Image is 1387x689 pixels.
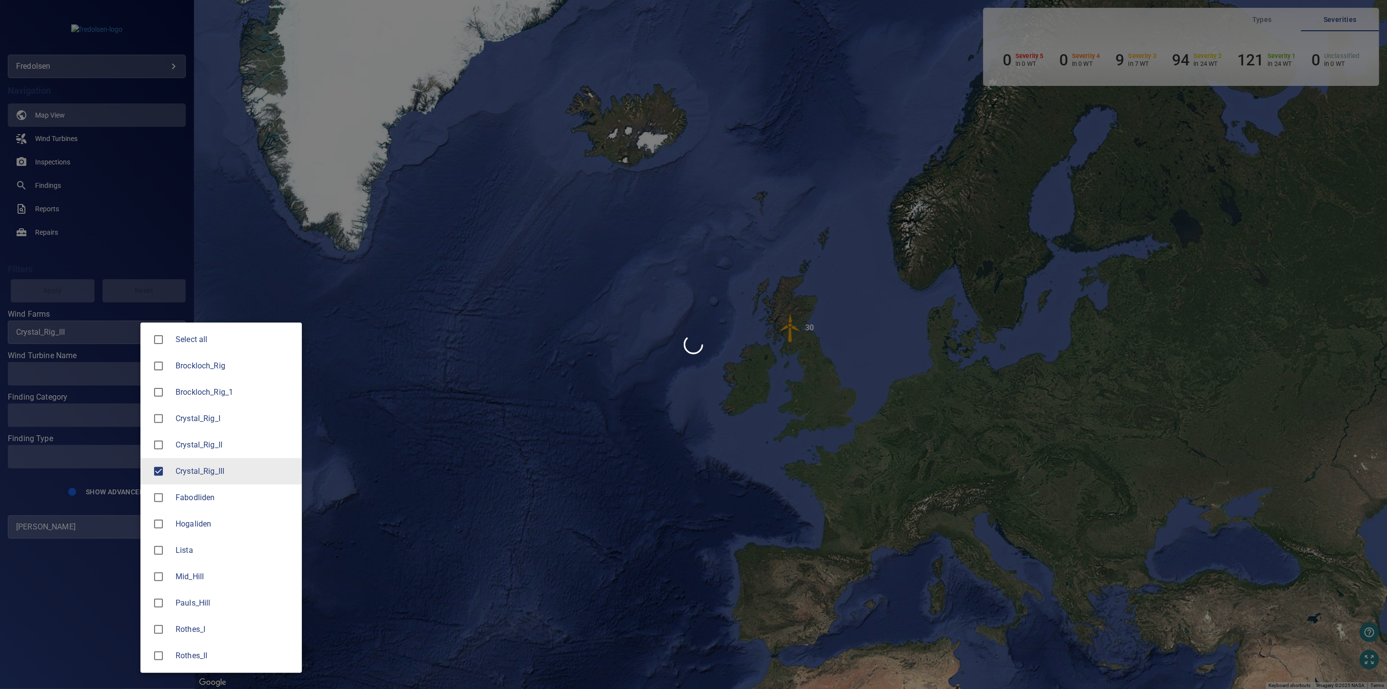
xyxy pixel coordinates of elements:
[176,545,294,556] div: Wind Farms Lista
[148,514,169,534] span: Hogaliden
[176,650,294,662] div: Wind Farms Rothes_II
[148,356,169,376] span: Brockloch_Rig
[176,413,294,425] div: Wind Farms Crystal_Rig_I
[176,650,294,662] span: Rothes_II
[176,571,294,583] span: Mid_Hill
[176,518,294,530] div: Wind Farms Hogaliden
[176,386,294,398] span: Brockloch_Rig_1
[176,360,294,372] div: Wind Farms Brockloch_Rig
[176,571,294,583] div: Wind Farms Mid_Hill
[148,461,169,482] span: Crystal_Rig_III
[176,413,294,425] span: Crystal_Rig_I
[148,567,169,587] span: Mid_Hill
[176,492,294,504] div: Wind Farms Fabodliden
[176,597,294,609] span: Pauls_Hill
[176,360,294,372] span: Brockloch_Rig
[148,435,169,455] span: Crystal_Rig_II
[176,386,294,398] div: Wind Farms Brockloch_Rig_1
[148,382,169,403] span: Brockloch_Rig_1
[148,487,169,508] span: Fabodliden
[176,545,294,556] span: Lista
[148,619,169,640] span: Rothes_I
[176,624,294,635] span: Rothes_I
[148,408,169,429] span: Crystal_Rig_I
[176,518,294,530] span: Hogaliden
[140,323,302,673] ul: Crystal_Rig_III
[176,492,294,504] span: Fabodliden
[176,466,294,477] span: Crystal_Rig_III
[148,540,169,561] span: Lista
[176,466,294,477] div: Wind Farms Crystal_Rig_III
[148,593,169,613] span: Pauls_Hill
[176,439,294,451] div: Wind Farms Crystal_Rig_II
[176,439,294,451] span: Crystal_Rig_II
[176,597,294,609] div: Wind Farms Pauls_Hill
[176,624,294,635] div: Wind Farms Rothes_I
[148,646,169,666] span: Rothes_II
[176,334,294,345] span: Select all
